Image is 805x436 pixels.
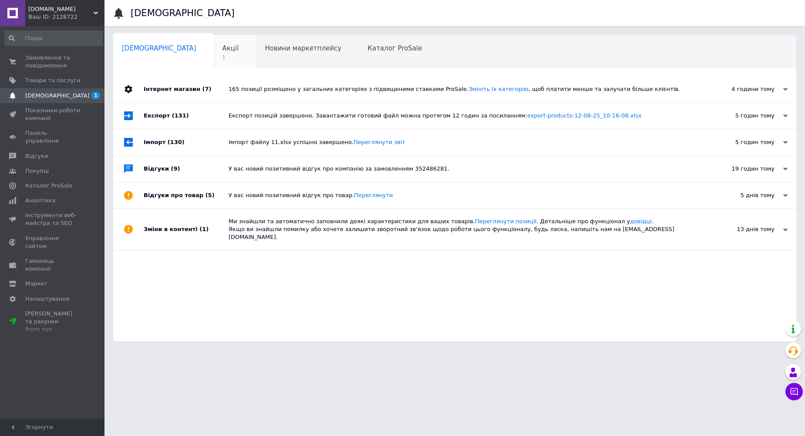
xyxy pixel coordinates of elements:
[701,112,788,120] div: 5 годин тому
[229,218,701,241] div: Ми знайшли та автоматично заповнили деякі характеристики для ваших товарів. . Детальніше про функ...
[25,92,90,100] span: [DEMOGRAPHIC_DATA]
[785,383,803,400] button: Чат з покупцем
[229,191,701,199] div: У вас новий позитивний відгук про товар.
[265,44,341,52] span: Новини маркетплейсу
[367,44,422,52] span: Каталог ProSale
[25,211,81,227] span: Інструменти веб-майстра та SEO
[144,103,229,129] div: Експорт
[199,226,209,232] span: (1)
[171,165,180,172] span: (9)
[144,209,229,250] div: Зміни в контенті
[354,192,393,198] a: Переглянути
[25,182,72,190] span: Каталог ProSale
[131,8,235,18] h1: [DEMOGRAPHIC_DATA]
[701,225,788,233] div: 13 днів тому
[527,112,642,119] a: export-products-12-08-25_10-16-08.xlsx
[229,85,701,93] div: 165 позиції розміщено у загальних категоріях з підвищеними ставками ProSale. , щоб платити менше ...
[25,152,48,160] span: Відгуки
[25,257,81,273] span: Гаманець компанії
[354,139,405,145] a: Переглянути звіт
[205,192,215,198] span: (5)
[630,218,652,225] a: довідці
[4,30,103,46] input: Пошук
[701,85,788,93] div: 4 години тому
[122,44,196,52] span: [DEMOGRAPHIC_DATA]
[144,76,229,102] div: Інтернет магазин
[468,86,529,92] a: Змініть їх категорію
[25,54,81,70] span: Замовлення та повідомлення
[25,280,47,288] span: Маркет
[229,138,701,146] div: Імпорт файлу 11.xlsx успішно завершено.
[25,107,81,122] span: Показники роботи компанії
[144,182,229,208] div: Відгуки про товар
[25,325,81,333] div: Prom топ
[25,310,81,334] span: [PERSON_NAME] та рахунки
[202,86,211,92] span: (7)
[28,13,104,21] div: Ваш ID: 2128722
[144,156,229,182] div: Відгуки
[475,218,536,225] a: Переглянути позиції
[172,112,189,119] span: (131)
[28,5,94,13] span: Japan-line.com.ua
[701,191,788,199] div: 5 днів тому
[168,139,185,145] span: (130)
[701,138,788,146] div: 5 годин тому
[701,165,788,173] div: 19 годин тому
[222,44,239,52] span: Акції
[144,129,229,155] div: Імпорт
[25,77,81,84] span: Товари та послуги
[229,165,701,173] div: У вас новий позитивний відгук про компанію за замовленням 352486281.
[229,112,701,120] div: Експорт позицій завершено. Завантажити готовий файл можна протягом 12 годин за посиланням:
[91,92,100,99] span: 1
[25,167,49,175] span: Покупці
[25,235,81,250] span: Управління сайтом
[25,197,55,205] span: Аналітика
[25,129,81,145] span: Панель управління
[222,54,239,60] span: 1
[25,295,70,303] span: Налаштування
